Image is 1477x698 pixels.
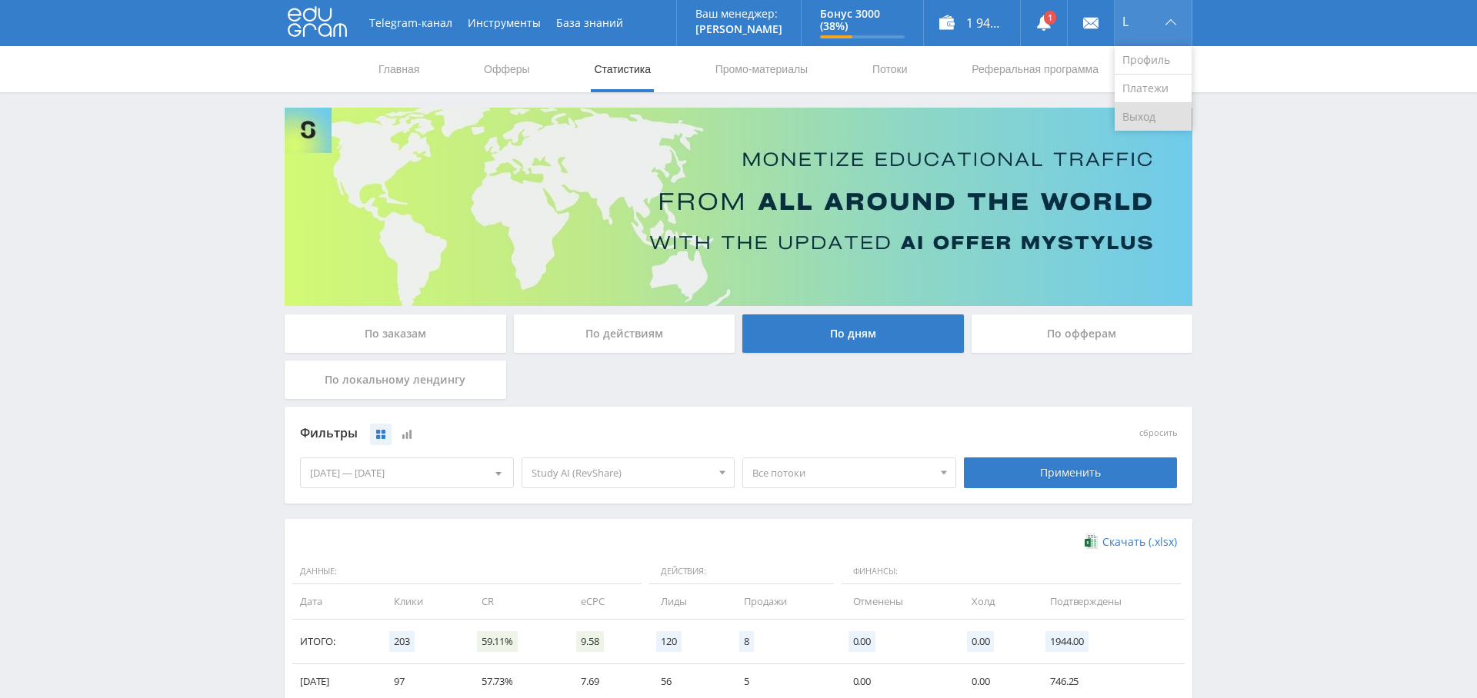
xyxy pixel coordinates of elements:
span: 0.00 [849,631,875,652]
a: Выход [1115,103,1192,131]
div: [DATE] — [DATE] [301,458,513,487]
td: eCPC [565,584,645,619]
p: Ваш менеджер: [695,8,782,20]
td: Итого: [292,620,378,664]
div: По локальному лендингу [285,361,506,399]
a: Скачать (.xlsx) [1085,534,1177,550]
a: Реферальная программа [970,46,1100,92]
a: Главная [377,46,421,92]
div: Фильтры [300,422,956,445]
div: По заказам [285,314,506,353]
button: сбросить [1139,428,1177,438]
span: L [1122,15,1129,28]
span: Финансы: [842,559,1181,585]
div: Применить [964,457,1178,488]
span: 203 [389,631,415,652]
a: Промо-материалы [714,46,809,92]
td: Дата [292,584,378,619]
span: 8 [739,631,754,652]
td: Лиды [645,584,728,619]
span: Study AI (RevShare) [532,458,712,487]
p: Бонус 3000 (38%) [820,8,905,32]
a: Профиль [1115,46,1192,75]
td: Холд [956,584,1035,619]
span: 1944.00 [1045,631,1089,652]
a: Статистика [592,46,652,92]
span: 0.00 [967,631,994,652]
img: Banner [285,108,1192,306]
a: Потоки [871,46,909,92]
span: Данные: [292,559,642,585]
img: xlsx [1085,533,1098,549]
div: По дням [742,314,964,353]
div: По действиям [514,314,735,353]
a: Офферы [482,46,532,92]
span: Все потоки [752,458,932,487]
td: Подтверждены [1035,584,1185,619]
span: 59.11% [477,631,518,652]
span: Действия: [649,559,833,585]
span: 9.58 [576,631,603,652]
span: Скачать (.xlsx) [1102,536,1177,548]
span: 120 [656,631,682,652]
div: По офферам [972,314,1193,353]
td: Продажи [728,584,837,619]
td: Клики [378,584,466,619]
td: Отменены [838,584,956,619]
a: Платежи [1115,75,1192,103]
p: [PERSON_NAME] [695,23,782,35]
td: CR [466,584,566,619]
